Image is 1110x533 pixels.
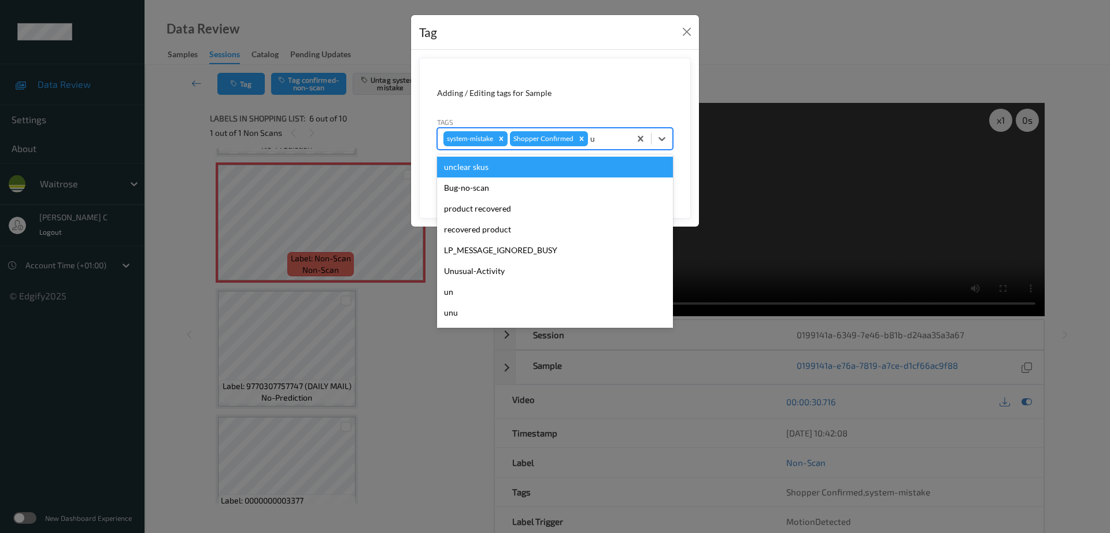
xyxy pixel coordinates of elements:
label: Tags [437,117,453,127]
div: unu [437,302,673,323]
div: Remove system-mistake [495,131,508,146]
div: product recovered [437,198,673,219]
div: LP_MESSAGE_IGNORED_BUSY [437,240,673,261]
div: Bug-no-scan [437,177,673,198]
div: recovered product [437,219,673,240]
div: Remove Shopper Confirmed [575,131,588,146]
div: unclear skus [437,157,673,177]
button: Close [679,24,695,40]
div: Adding / Editing tags for Sample [437,87,673,99]
div: Unusual-Activity [437,261,673,282]
div: un [437,282,673,302]
div: system-mistake [443,131,495,146]
div: Tag [419,23,437,42]
div: Shopper Confirmed [510,131,575,146]
div: Create "u" [437,323,673,344]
